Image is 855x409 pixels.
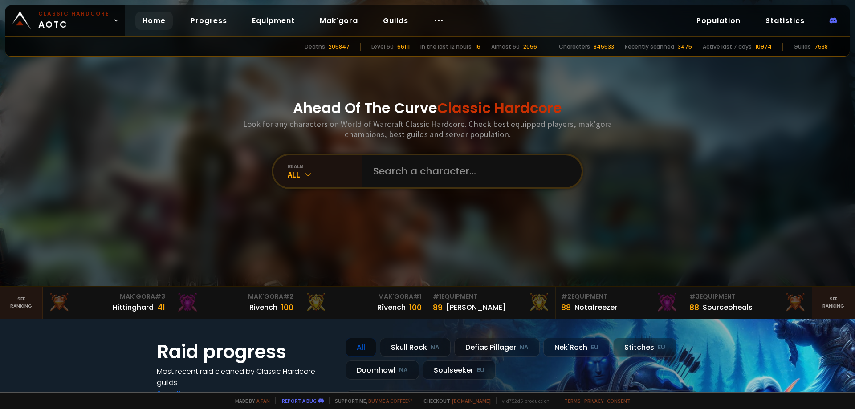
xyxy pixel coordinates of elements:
h3: Look for any characters on World of Warcraft Classic Hardcore. Check best equipped players, mak'g... [240,119,615,139]
a: Buy me a coffee [368,397,412,404]
a: a fan [256,397,270,404]
small: NA [399,366,408,375]
div: 100 [281,301,293,313]
a: Mak'gora [313,12,365,30]
div: All [346,338,376,357]
div: All [288,170,362,180]
a: Mak'Gora#2Rivench100 [171,287,299,319]
div: realm [288,163,362,170]
a: Home [135,12,173,30]
div: 88 [689,301,699,313]
span: Support me, [329,397,412,404]
div: Active last 7 days [703,43,752,51]
a: #3Equipment88Sourceoheals [684,287,812,319]
a: Statistics [758,12,812,30]
small: NA [520,343,529,352]
a: See all progress [157,389,215,399]
div: 7538 [814,43,828,51]
div: In the last 12 hours [420,43,472,51]
a: Mak'Gora#3Hittinghard41 [43,287,171,319]
span: # 3 [155,292,165,301]
div: Defias Pillager [454,338,540,357]
div: Skull Rock [380,338,451,357]
span: v. d752d5 - production [496,397,550,404]
div: Doomhowl [346,360,419,380]
h1: Raid progress [157,338,335,366]
h4: Most recent raid cleaned by Classic Hardcore guilds [157,366,335,388]
a: Mak'Gora#1Rîvench100 [299,287,427,319]
div: 10974 [755,43,772,51]
div: 100 [409,301,422,313]
span: # 3 [689,292,700,301]
div: Almost 60 [491,43,520,51]
div: 66111 [397,43,410,51]
a: Population [689,12,748,30]
a: Equipment [245,12,302,30]
div: Soulseeker [423,360,496,380]
div: Characters [559,43,590,51]
div: Stitches [613,338,676,357]
a: Report a bug [282,397,317,404]
div: 16 [475,43,480,51]
span: Made by [230,397,270,404]
span: # 2 [283,292,293,301]
a: Classic HardcoreAOTC [5,5,125,36]
a: Terms [564,397,581,404]
a: Progress [183,12,234,30]
div: Nek'Rosh [543,338,610,357]
div: Hittinghard [113,302,154,313]
small: EU [658,343,665,352]
span: # 2 [561,292,571,301]
div: 3475 [678,43,692,51]
div: 89 [433,301,443,313]
div: [PERSON_NAME] [446,302,506,313]
div: Guilds [794,43,811,51]
a: Privacy [584,397,603,404]
span: Checkout [418,397,491,404]
div: Rîvench [377,302,406,313]
span: # 1 [433,292,441,301]
div: Mak'Gora [305,292,422,301]
div: 845533 [594,43,614,51]
div: Level 60 [371,43,394,51]
small: NA [431,343,440,352]
a: Consent [607,397,631,404]
div: Sourceoheals [703,302,753,313]
div: Equipment [689,292,806,301]
div: Recently scanned [625,43,674,51]
a: #1Equipment89[PERSON_NAME] [427,287,556,319]
a: #2Equipment88Notafreezer [556,287,684,319]
small: EU [591,343,598,352]
div: Mak'Gora [48,292,165,301]
div: Rivench [249,302,277,313]
div: Equipment [561,292,678,301]
div: 88 [561,301,571,313]
div: 2056 [523,43,537,51]
a: Seeranking [812,287,855,319]
span: Classic Hardcore [437,98,562,118]
div: Notafreezer [574,302,617,313]
span: AOTC [38,10,110,31]
a: Guilds [376,12,415,30]
input: Search a character... [368,155,571,187]
div: Deaths [305,43,325,51]
a: [DOMAIN_NAME] [452,397,491,404]
div: 205847 [329,43,350,51]
div: Equipment [433,292,550,301]
small: Classic Hardcore [38,10,110,18]
small: EU [477,366,484,375]
div: Mak'Gora [176,292,293,301]
h1: Ahead Of The Curve [293,97,562,119]
div: 41 [157,301,165,313]
span: # 1 [413,292,422,301]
